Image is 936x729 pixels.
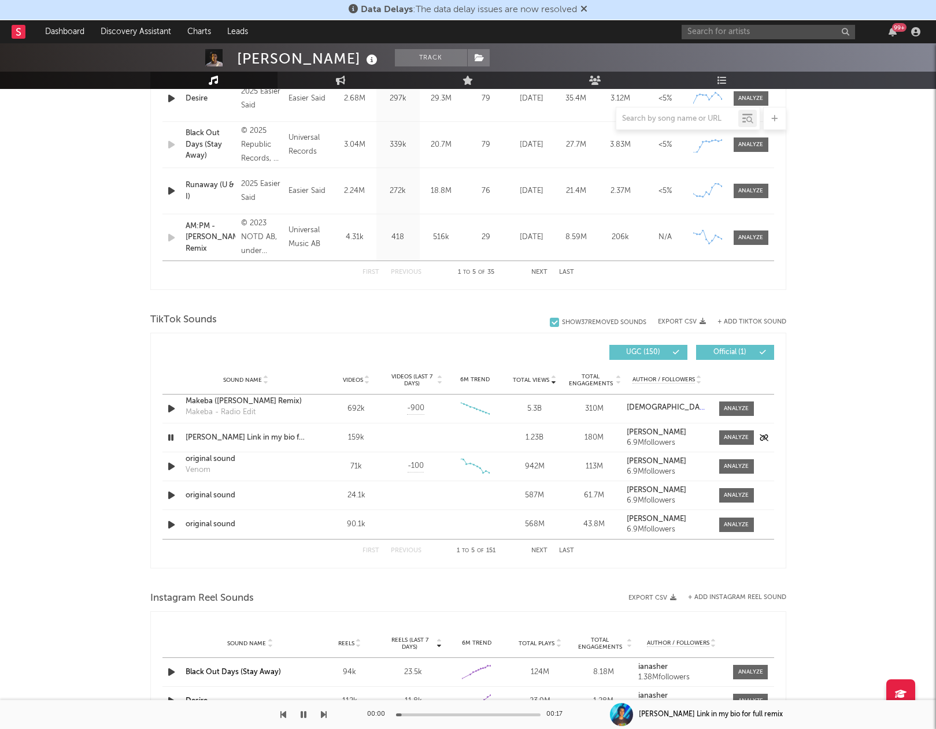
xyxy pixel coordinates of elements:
[477,548,484,553] span: of
[531,269,547,276] button: Next
[288,224,330,251] div: Universal Music AB
[186,490,306,501] a: original sound
[186,128,235,162] a: Black Out Days (Stay Away)
[186,668,281,676] a: Black Out Days (Stay Away)
[627,526,707,534] div: 6.9M followers
[609,345,687,360] button: UGC(150)
[336,139,373,151] div: 3.04M
[384,637,435,650] span: Reels (last 7 days)
[706,319,786,325] button: + Add TikTok Sound
[336,93,373,105] div: 2.68M
[445,266,508,280] div: 1 5 35
[617,349,670,356] span: UGC ( 150 )
[150,313,217,327] span: TikTok Sounds
[601,185,640,197] div: 2.37M
[557,139,595,151] div: 27.7M
[639,709,783,720] div: [PERSON_NAME] Link in my bio for full remix
[321,667,379,678] div: 94k
[391,269,421,276] button: Previous
[638,663,668,671] strong: ianasher
[336,232,373,243] div: 4.31k
[241,85,283,113] div: 2025 Easier Said
[557,185,595,197] div: 21.4M
[37,20,93,43] a: Dashboard
[627,486,707,494] a: [PERSON_NAME]
[343,377,363,384] span: Videos
[646,139,685,151] div: <5%
[466,93,506,105] div: 79
[362,548,379,554] button: First
[616,114,738,124] input: Search by song name or URL
[512,185,551,197] div: [DATE]
[463,270,470,275] span: to
[627,429,686,436] strong: [PERSON_NAME]
[338,640,354,647] span: Reels
[186,407,256,418] div: Makeba - Radio Edit
[395,49,467,66] button: Track
[330,519,383,530] div: 90.1k
[384,695,442,707] div: 11.8k
[448,375,502,384] div: 6M Trend
[179,20,219,43] a: Charts
[466,232,506,243] div: 29
[423,93,460,105] div: 29.3M
[241,177,283,205] div: 2025 Easier Said
[567,461,621,473] div: 113M
[367,708,390,721] div: 00:00
[627,404,801,411] strong: [DEMOGRAPHIC_DATA] Music & [PERSON_NAME]
[627,439,707,447] div: 6.9M followers
[632,376,695,384] span: Author / Followers
[511,667,569,678] div: 124M
[241,217,283,258] div: © 2023 NOTD AB, under exclusive license to Universal Music AB
[575,637,626,650] span: Total Engagements
[567,519,621,530] div: 43.8M
[627,404,707,412] a: [DEMOGRAPHIC_DATA] Music & [PERSON_NAME]
[186,180,235,202] a: Runaway (U & I)
[567,403,621,415] div: 310M
[478,270,485,275] span: of
[704,349,757,356] span: Official ( 1 )
[658,318,706,325] button: Export CSV
[508,490,561,501] div: 587M
[389,373,435,387] span: Videos (last 7 days)
[423,185,460,197] div: 18.8M
[567,432,621,444] div: 180M
[423,232,460,243] div: 516k
[445,544,508,558] div: 1 5 151
[512,232,551,243] div: [DATE]
[186,453,306,465] a: original sound
[93,20,179,43] a: Discovery Assistant
[237,49,380,68] div: [PERSON_NAME]
[519,640,554,647] span: Total Plays
[462,548,469,553] span: to
[638,692,725,700] a: ianasher
[186,93,235,105] a: Desire
[889,27,897,36] button: 99+
[379,139,417,151] div: 339k
[241,124,283,166] div: © 2025 Republic Records, a division of UMG Recordings, Inc.
[186,519,306,530] a: original sound
[559,548,574,554] button: Last
[508,432,561,444] div: 1.23B
[512,139,551,151] div: [DATE]
[638,692,668,700] strong: ianasher
[379,232,417,243] div: 418
[696,345,774,360] button: Official(1)
[531,548,547,554] button: Next
[361,5,577,14] span: : The data delay issues are now resolved
[361,5,413,14] span: Data Delays
[186,396,306,407] a: Makeba ([PERSON_NAME] Remix)
[601,232,640,243] div: 206k
[186,221,235,255] div: AM:PM - [PERSON_NAME] Remix
[186,464,210,476] div: Venom
[288,131,330,159] div: Universal Records
[647,639,709,647] span: Author / Followers
[628,594,676,601] button: Export CSV
[448,639,506,648] div: 6M Trend
[330,432,383,444] div: 159k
